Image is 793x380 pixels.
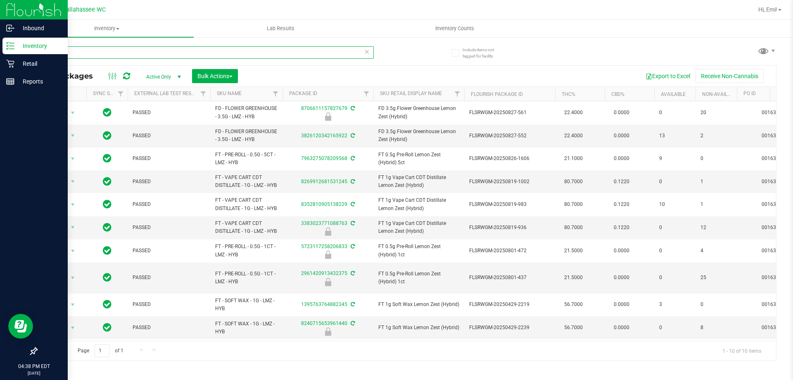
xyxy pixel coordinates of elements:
span: Inventory Counts [424,25,485,32]
span: Sync from Compliance System [349,105,355,111]
span: All Packages [43,72,101,81]
span: 21.5000 [560,272,587,284]
span: FLSRWGM-20250827-561 [469,109,550,117]
span: FT 0.5g Pre-Roll Lemon Zest (Hybrid) 1ct [378,243,459,258]
span: 0 [659,178,691,186]
span: In Sync [103,130,112,141]
span: select [68,199,78,210]
iframe: Resource center [8,314,33,339]
span: FT - PRE-ROLL - 0.5G - 1CT - LMZ - HYB [215,270,278,286]
div: Newly Received [281,227,375,236]
a: 00163487 [762,275,785,280]
span: select [68,299,78,311]
a: Non-Available [702,91,739,97]
span: FT - PRE-ROLL - 0.5G - 1CT - LMZ - HYB [215,243,278,258]
span: Page of 1 [71,344,130,357]
button: Bulk Actions [192,69,238,83]
span: Sync from Compliance System [349,301,355,307]
span: Sync from Compliance System [349,220,355,226]
span: Sync from Compliance System [349,270,355,276]
a: Flourish Package ID [471,91,523,97]
a: 00163484 [762,248,785,253]
span: PASSED [133,155,205,163]
a: 00163497 [762,179,785,184]
span: 21.1000 [560,153,587,165]
span: 21.5000 [560,245,587,257]
span: FT 1g Vape Cart CDT Distillate Lemon Zest (Hybrid) [378,220,459,235]
span: 0.0000 [610,322,634,334]
span: In Sync [103,176,112,187]
a: 00163501 [762,201,785,207]
span: 1 [700,201,732,208]
span: In Sync [103,198,112,210]
span: 0.0000 [610,245,634,257]
span: PASSED [133,109,205,117]
inline-svg: Retail [6,60,14,68]
span: 0.1220 [610,176,634,188]
span: 1 - 10 of 10 items [716,344,768,357]
span: FT 1g Vape Cart CDT Distillate Lemon Zest (Hybrid) [378,174,459,189]
span: 13 [659,132,691,140]
span: PASSED [133,324,205,332]
span: In Sync [103,153,112,164]
span: 0.1220 [610,198,634,210]
span: 0.0000 [610,272,634,284]
span: PASSED [133,274,205,282]
span: Inventory [20,25,194,32]
span: FLSRWGM-20250429-2239 [469,324,550,332]
span: FLSRWGM-20250429-2219 [469,301,550,308]
div: Newly Received [281,327,375,336]
span: In Sync [103,322,112,333]
span: 0 [659,109,691,117]
span: FD - FLOWER GREENHOUSE - 3.5G - LMZ - HYB [215,105,278,120]
span: FLSRWGM-20250827-552 [469,132,550,140]
p: Retail [14,59,64,69]
a: Filter [269,87,283,101]
p: [DATE] [4,370,64,376]
a: Inventory [20,20,194,37]
span: Bulk Actions [197,73,233,79]
a: 00163478 [762,301,785,307]
span: 80.7000 [560,222,587,234]
span: FT - PRE-ROLL - 0.5G - 5CT - LMZ - HYB [215,151,278,167]
a: PO ID [743,91,756,96]
span: Hi, Emi! [758,6,777,13]
span: 22.4000 [560,130,587,142]
span: FLSRWGM-20250819-936 [469,224,550,232]
span: PASSED [133,224,205,232]
a: 8706611157827679 [301,105,347,111]
span: FD 3.5g Flower Greenhouse Lemon Zest (Hybrid) [378,128,459,143]
inline-svg: Reports [6,77,14,86]
a: 2961420913432375 [301,270,347,276]
span: PASSED [133,247,205,255]
span: 10 [659,201,691,208]
span: 0 [659,224,691,232]
span: FLSRWGM-20250819-983 [469,201,550,208]
span: select [68,322,78,334]
span: FT - SOFT WAX - 1G - LMZ - HYB [215,320,278,336]
p: Reports [14,76,64,86]
a: 8240715653961440 [301,320,347,326]
span: Sync from Compliance System [349,244,355,249]
a: CBD% [611,91,624,97]
span: PASSED [133,201,205,208]
span: select [68,222,78,233]
span: Lab Results [256,25,306,32]
span: FLSRWGM-20250826-1606 [469,155,550,163]
span: In Sync [103,272,112,283]
p: Inbound [14,23,64,33]
a: SKU Name [217,91,242,96]
span: 2 [700,132,732,140]
span: FT 1g Vape Cart CDT Distillate Lemon Zest (Hybrid) [378,196,459,212]
a: Package ID [289,91,317,96]
span: 0.0000 [610,130,634,142]
a: Filter [360,87,373,101]
span: FT 1g Soft Wax Lemon Zest (Hybrid) [378,324,459,332]
a: Sync Status [93,91,125,96]
a: Filter [197,87,210,101]
span: 0 [659,274,691,282]
span: Sync from Compliance System [349,201,355,207]
span: FT - VAPE CART CDT DISTILLATE - 1G - LMZ - HYB [215,220,278,235]
span: 3 [659,301,691,308]
button: Export to Excel [640,69,696,83]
